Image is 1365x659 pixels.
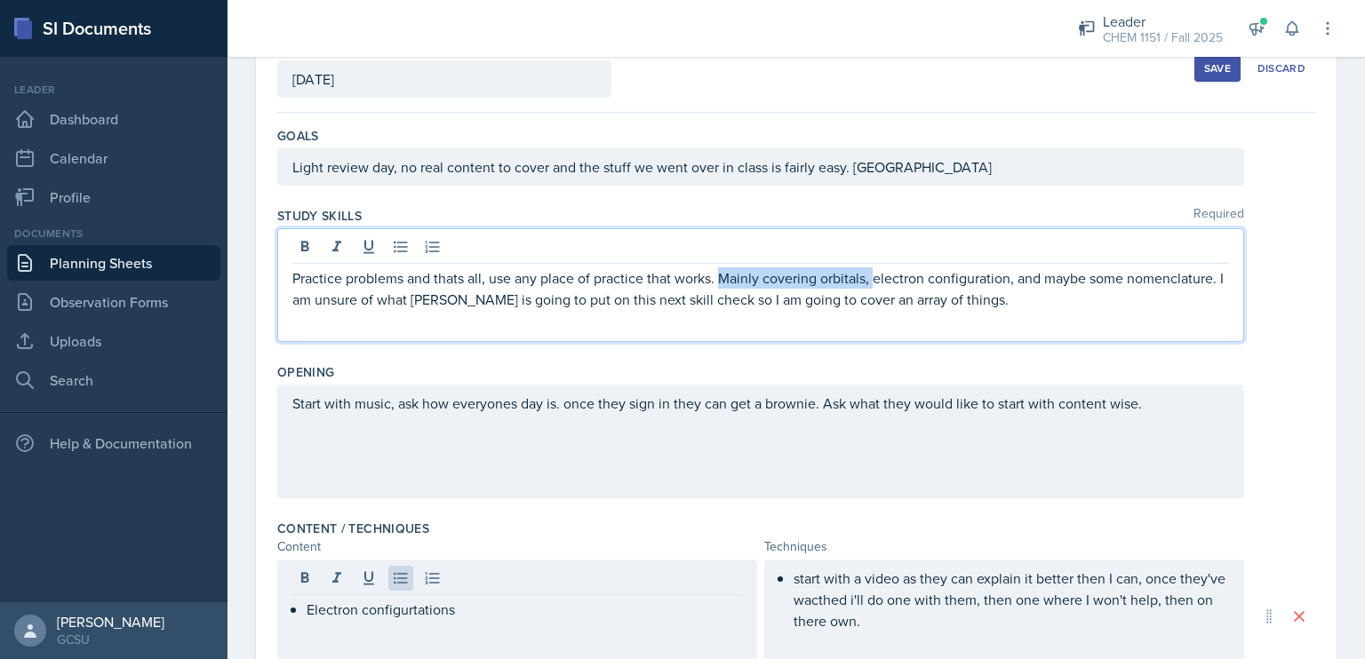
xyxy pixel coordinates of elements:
[1103,28,1223,47] div: CHEM 1151 / Fall 2025
[1257,61,1305,75] div: Discard
[7,140,220,176] a: Calendar
[7,425,220,461] div: Help & Documentation
[307,599,742,620] p: Electron configurtations
[277,520,429,537] label: Content / Techniques
[7,362,220,398] a: Search
[1103,11,1223,32] div: Leader
[7,226,220,242] div: Documents
[1248,55,1315,82] button: Discard
[1193,207,1244,225] span: Required
[7,284,220,320] a: Observation Forms
[7,245,220,281] a: Planning Sheets
[277,207,362,225] label: Study Skills
[7,82,220,98] div: Leader
[57,613,164,631] div: [PERSON_NAME]
[1204,61,1231,75] div: Save
[277,363,334,381] label: Opening
[292,156,1229,178] p: Light review day, no real content to cover and the stuff we went over in class is fairly easy. [G...
[277,537,757,556] div: Content
[7,323,220,359] a: Uploads
[292,267,1229,310] p: Practice problems and thats all, use any place of practice that works. Mainly covering orbitals, ...
[57,631,164,648] div: GCSU
[764,537,1244,556] div: Techniques
[7,101,220,137] a: Dashboard
[277,127,319,145] label: Goals
[1194,55,1241,82] button: Save
[7,179,220,215] a: Profile
[292,393,1229,414] p: Start with music, ask how everyones day is. once they sign in they can get a brownie. Ask what th...
[794,568,1229,631] p: start with a video as they can explain it better then I can, once they've wacthed i'll do one wit...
